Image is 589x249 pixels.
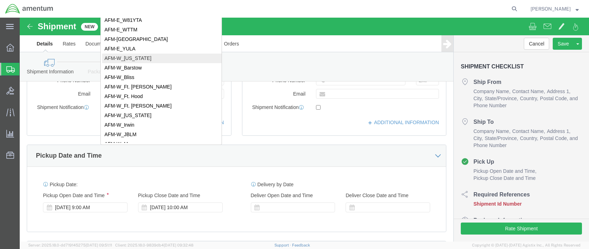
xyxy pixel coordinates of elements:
[472,242,581,248] span: Copyright © [DATE]-[DATE] Agistix Inc., All Rights Reserved
[274,243,292,247] a: Support
[292,243,310,247] a: Feedback
[28,243,112,247] span: Server: 2025.18.0-dd719145275
[115,243,193,247] span: Client: 2025.18.0-9839db4
[5,4,54,14] img: logo
[20,18,589,242] iframe: FS Legacy Container
[164,243,193,247] span: [DATE] 09:32:48
[530,5,579,13] button: [PERSON_NAME]
[531,5,571,13] span: Jennifer Pilant
[86,243,112,247] span: [DATE] 09:51:11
